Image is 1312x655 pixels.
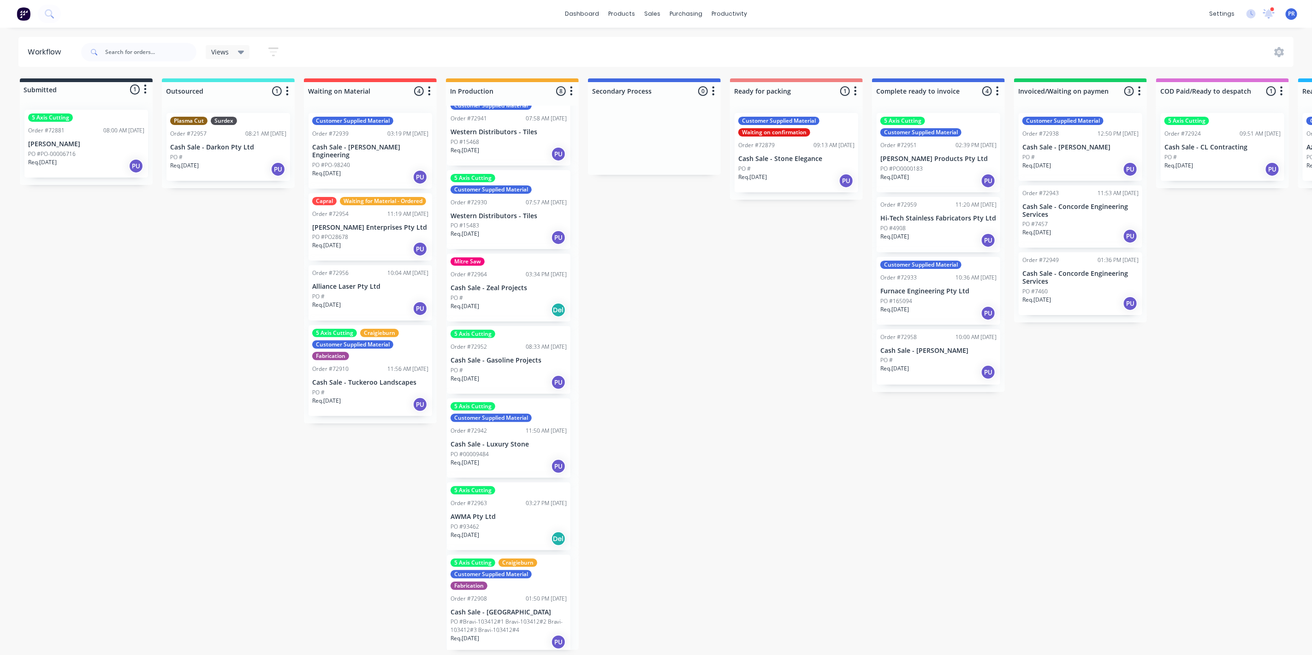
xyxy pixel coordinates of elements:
[526,499,567,507] div: 03:27 PM [DATE]
[312,388,325,397] p: PO #
[211,47,229,57] span: Views
[1164,117,1209,125] div: 5 Axis Cutting
[1019,185,1142,248] div: Order #7294311:53 AM [DATE]Cash Sale - Concorde Engineering ServicesPO #7457Req.[DATE]PU
[451,458,479,467] p: Req. [DATE]
[880,261,962,269] div: Customer Supplied Material
[28,113,73,122] div: 5 Axis Cutting
[665,7,707,21] div: purchasing
[447,399,570,478] div: 5 Axis CuttingCustomer Supplied MaterialOrder #7294211:50 AM [DATE]Cash Sale - Luxury StonePO #00...
[526,114,567,123] div: 07:58 AM [DATE]
[28,47,65,58] div: Workflow
[956,274,997,282] div: 10:36 AM [DATE]
[738,141,775,149] div: Order #72879
[387,130,428,138] div: 03:19 PM [DATE]
[309,113,432,189] div: Customer Supplied MaterialOrder #7293903:19 PM [DATE]Cash Sale - [PERSON_NAME] EngineeringPO #PO-...
[880,117,925,125] div: 5 Axis Cutting
[447,86,570,166] div: Customer Supplied MaterialOrder #7294107:58 AM [DATE]Western Distributors - TilesPO #15468Req.[DA...
[499,559,537,567] div: Craigieburn
[880,141,917,149] div: Order #72951
[1022,220,1048,228] p: PO #7457
[1288,10,1295,18] span: PR
[451,375,479,383] p: Req. [DATE]
[360,329,399,337] div: Craigieburn
[839,173,854,188] div: PU
[1240,130,1281,138] div: 09:51 AM [DATE]
[738,173,767,181] p: Req. [DATE]
[451,441,567,448] p: Cash Sale - Luxury Stone
[1265,162,1280,177] div: PU
[1022,296,1051,304] p: Req. [DATE]
[451,185,532,194] div: Customer Supplied Material
[1164,161,1193,170] p: Req. [DATE]
[451,230,479,238] p: Req. [DATE]
[1161,113,1284,181] div: 5 Axis CuttingOrder #7292409:51 AM [DATE]Cash Sale - CL ContractingPO #Req.[DATE]PU
[451,302,479,310] p: Req. [DATE]
[526,270,567,279] div: 03:34 PM [DATE]
[880,232,909,241] p: Req. [DATE]
[387,210,428,218] div: 11:19 AM [DATE]
[640,7,665,21] div: sales
[880,333,917,341] div: Order #72958
[312,365,349,373] div: Order #72910
[551,531,566,546] div: Del
[880,201,917,209] div: Order #72959
[1098,130,1139,138] div: 12:50 PM [DATE]
[707,7,752,21] div: productivity
[877,113,1000,192] div: 5 Axis CuttingCustomer Supplied MaterialOrder #7295102:39 PM [DATE][PERSON_NAME] Products Pty Ltd...
[312,224,428,232] p: [PERSON_NAME] Enterprises Pty Ltd
[738,128,810,137] div: Waiting on confirmation
[1164,130,1201,138] div: Order #72924
[451,257,485,266] div: Mitre Saw
[880,155,997,163] p: [PERSON_NAME] Products Pty Ltd
[312,329,357,337] div: 5 Axis Cutting
[447,170,570,250] div: 5 Axis CuttingCustomer Supplied MaterialOrder #7293007:57 AM [DATE]Western Distributors - TilesPO...
[28,150,76,158] p: PO #PO-00006716
[981,365,996,380] div: PU
[451,523,479,531] p: PO #93462
[551,303,566,317] div: Del
[451,198,487,207] div: Order #72930
[451,634,479,643] p: Req. [DATE]
[551,147,566,161] div: PU
[1022,153,1035,161] p: PO #
[312,117,393,125] div: Customer Supplied Material
[105,43,196,61] input: Search for orders...
[1123,229,1138,244] div: PU
[312,301,341,309] p: Req. [DATE]
[880,165,923,173] p: PO #PO0000183
[451,499,487,507] div: Order #72963
[1164,143,1281,151] p: Cash Sale - CL Contracting
[1022,189,1059,197] div: Order #72943
[1022,228,1051,237] p: Req. [DATE]
[451,128,567,136] p: Western Distributors - Tiles
[1123,162,1138,177] div: PU
[604,7,640,21] div: products
[170,153,183,161] p: PO #
[451,513,567,521] p: AWMA Pty Ltd
[981,173,996,188] div: PU
[451,270,487,279] div: Order #72964
[451,608,567,616] p: Cash Sale - [GEOGRAPHIC_DATA]
[413,170,427,185] div: PU
[24,110,148,178] div: 5 Axis CuttingOrder #7288108:00 AM [DATE][PERSON_NAME]PO #PO-00006716Req.[DATE]PU
[880,274,917,282] div: Order #72933
[1098,189,1139,197] div: 11:53 AM [DATE]
[312,197,337,205] div: Capral
[880,128,962,137] div: Customer Supplied Material
[1164,153,1177,161] p: PO #
[880,356,893,364] p: PO #
[312,233,348,241] p: PO #PO28678
[28,158,57,167] p: Req. [DATE]
[451,101,532,110] div: Customer Supplied Material
[880,173,909,181] p: Req. [DATE]
[551,375,566,390] div: PU
[451,402,495,411] div: 5 Axis Cutting
[312,340,393,349] div: Customer Supplied Material
[413,242,427,256] div: PU
[312,379,428,387] p: Cash Sale - Tuckeroo Landscapes
[981,306,996,321] div: PU
[451,138,479,146] p: PO #15468
[211,117,237,125] div: Surdex
[1022,256,1059,264] div: Order #72949
[1022,161,1051,170] p: Req. [DATE]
